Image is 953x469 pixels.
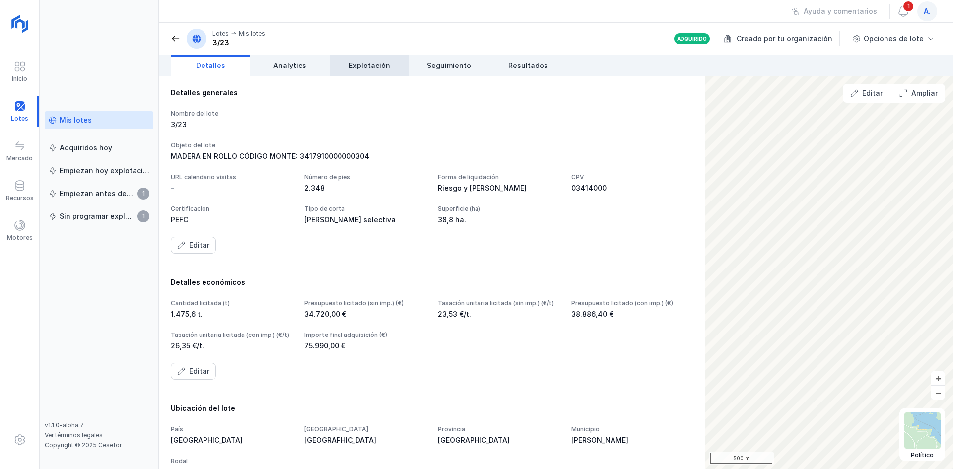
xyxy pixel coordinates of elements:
div: - [171,183,174,193]
div: Mercado [6,154,33,162]
div: Presupuesto licitado (sin imp.) (€) [304,299,426,307]
div: Político [904,451,941,459]
a: Resultados [488,55,568,76]
div: Mis lotes [60,115,92,125]
div: Empiezan hoy explotación [60,166,149,176]
div: Tipo de corta [304,205,426,213]
a: Ver términos legales [45,431,103,439]
div: Presupuesto licitado (con imp.) (€) [571,299,693,307]
div: Provincia [438,425,559,433]
div: v1.1.0-alpha.7 [45,421,153,429]
button: Ayuda y comentarios [785,3,884,20]
div: Adquirido [677,35,707,42]
div: Ubicación del lote [171,403,693,413]
span: 1 [137,210,149,222]
div: Opciones de lote [864,34,924,44]
div: Lotes [212,30,229,38]
div: Adquiridos hoy [60,143,112,153]
div: 26,35 €/t. [171,341,292,351]
button: – [931,386,945,400]
div: Certificación [171,205,292,213]
div: Tasación unitaria licitada (sin imp.) (€/t) [438,299,559,307]
div: Importe final adquisición (€) [304,331,426,339]
span: Resultados [508,61,548,70]
div: URL calendario visitas [171,173,292,181]
div: Copyright © 2025 Cesefor [45,441,153,449]
div: Ampliar [911,88,938,98]
div: Detalles generales [171,88,693,98]
span: Explotación [349,61,390,70]
div: 38,8 ha. [438,215,559,225]
div: Editar [862,88,883,98]
div: Detalles económicos [171,277,693,287]
div: Cantidad licitada (t) [171,299,292,307]
button: Editar [171,363,216,380]
span: 1 [137,188,149,200]
div: Creado por tu organización [724,31,841,46]
div: Motores [7,234,33,242]
div: Rodal [171,457,292,465]
button: + [931,371,945,385]
div: Municipio [571,425,693,433]
div: 23,53 €/t. [438,309,559,319]
div: [GEOGRAPHIC_DATA] [304,425,426,433]
div: Número de pies [304,173,426,181]
button: Ampliar [893,85,944,102]
div: Mis lotes [239,30,265,38]
div: Empiezan antes de 7 días [60,189,135,199]
div: Editar [189,366,209,376]
div: PEFC [171,215,292,225]
div: Riesgo y [PERSON_NAME] [438,183,559,193]
div: Editar [189,240,209,250]
div: 38.886,40 € [571,309,693,319]
div: [GEOGRAPHIC_DATA] [304,435,426,445]
div: Sin programar explotación [60,211,135,221]
div: CPV [571,173,693,181]
div: 1.475,6 t. [171,309,292,319]
img: political.webp [904,412,941,449]
div: Superficie (ha) [438,205,559,213]
a: Empiezan hoy explotación [45,162,153,180]
div: Ayuda y comentarios [804,6,877,16]
span: Seguimiento [427,61,471,70]
span: Detalles [196,61,225,70]
div: Nombre del lote [171,110,292,118]
div: 3/23 [171,120,292,130]
div: [GEOGRAPHIC_DATA] [171,435,292,445]
div: Tasación unitaria licitada (con imp.) (€/t) [171,331,292,339]
div: [PERSON_NAME] selectiva [304,215,426,225]
a: Adquiridos hoy [45,139,153,157]
div: [PERSON_NAME] [571,435,693,445]
a: Mis lotes [45,111,153,129]
div: Recursos [6,194,34,202]
a: Sin programar explotación1 [45,207,153,225]
span: 1 [902,0,914,12]
div: Forma de liquidación [438,173,559,181]
a: Seguimiento [409,55,488,76]
a: Analytics [250,55,330,76]
span: a. [924,6,931,16]
img: logoRight.svg [7,11,32,36]
a: Empiezan antes de 7 días1 [45,185,153,202]
div: Objeto del lote [171,141,693,149]
div: Inicio [12,75,27,83]
div: 3/23 [212,38,265,48]
button: Editar [844,85,889,102]
span: Analytics [273,61,306,70]
div: 34.720,00 € [304,309,426,319]
button: Editar [171,237,216,254]
div: 03414000 [571,183,693,193]
a: Detalles [171,55,250,76]
a: Explotación [330,55,409,76]
div: MADERA EN ROLLO CÓDIGO MONTE: 3417910000000304 [171,151,693,161]
div: [GEOGRAPHIC_DATA] [438,435,559,445]
div: País [171,425,292,433]
div: 75.990,00 € [304,341,426,351]
div: 2.348 [304,183,426,193]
